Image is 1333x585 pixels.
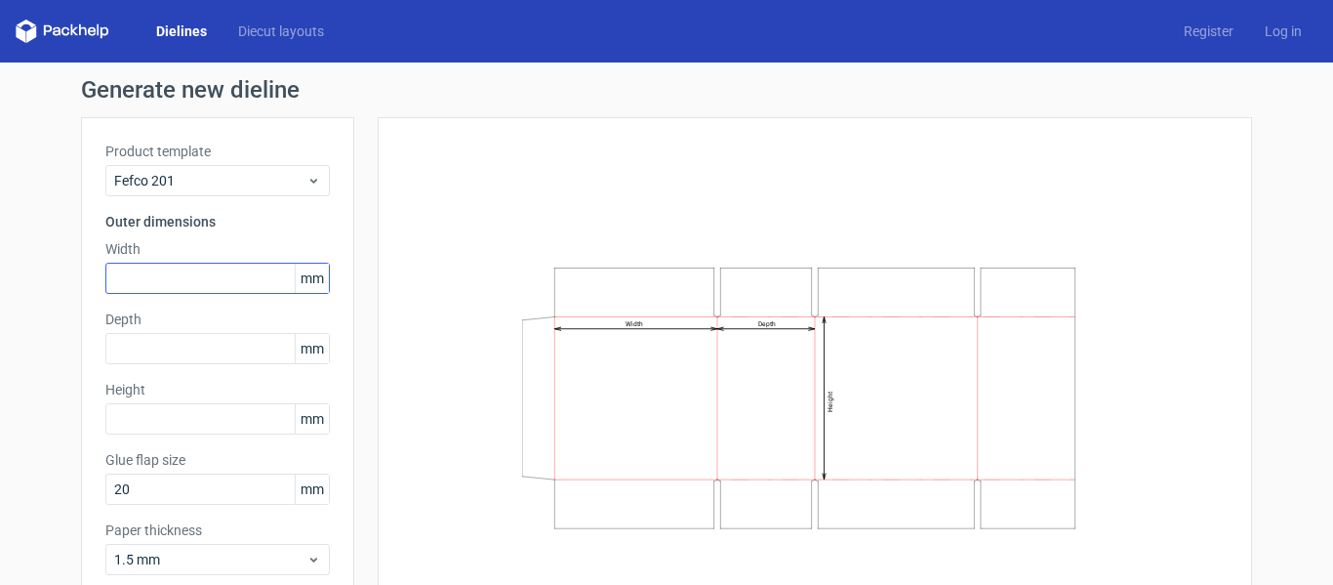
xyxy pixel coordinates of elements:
text: Width [626,320,643,328]
label: Product template [105,142,330,161]
h1: Generate new dieline [81,78,1252,102]
span: mm [295,404,329,434]
text: Height [827,392,834,412]
a: Dielines [141,21,222,41]
h3: Outer dimensions [105,212,330,231]
label: Paper thickness [105,521,330,540]
text: Depth [758,320,776,328]
span: 1.5 mm [114,550,306,569]
span: mm [295,334,329,363]
label: Width [105,239,330,259]
span: Fefco 201 [114,171,306,190]
span: mm [295,475,329,504]
a: Diecut layouts [222,21,340,41]
label: Glue flap size [105,450,330,470]
label: Height [105,380,330,399]
a: Log in [1249,21,1317,41]
span: mm [295,264,329,293]
a: Register [1168,21,1249,41]
label: Depth [105,310,330,329]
